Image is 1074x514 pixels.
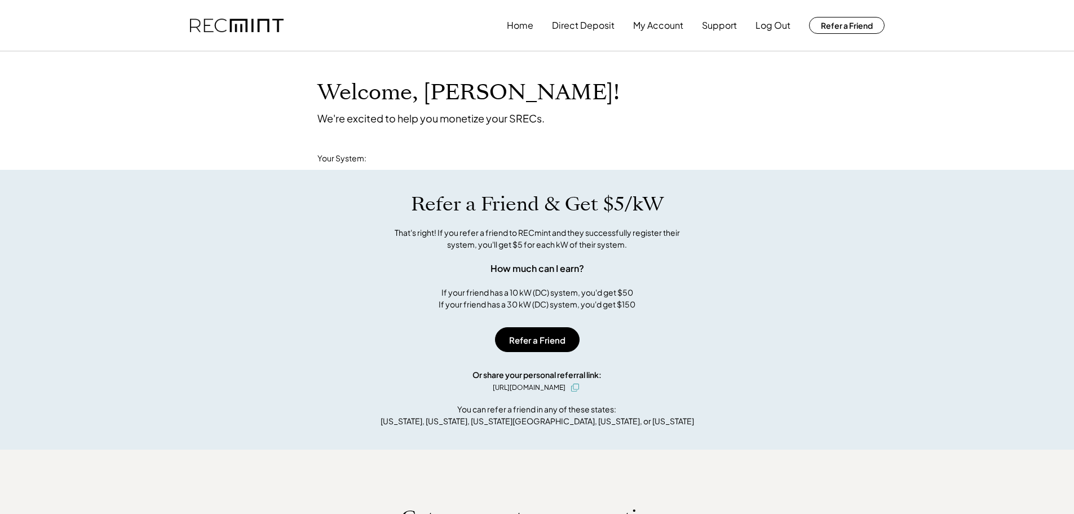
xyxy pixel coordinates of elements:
[493,383,565,393] div: [URL][DOMAIN_NAME]
[317,80,620,106] h1: Welcome, [PERSON_NAME]!
[495,327,580,352] button: Refer a Friend
[633,14,683,37] button: My Account
[490,262,584,275] div: How much can I earn?
[552,14,615,37] button: Direct Deposit
[809,17,885,34] button: Refer a Friend
[317,153,366,164] div: Your System:
[439,287,635,310] div: If your friend has a 10 kW (DC) system, you'd get $50 If your friend has a 30 kW (DC) system, you...
[382,227,692,251] div: That's right! If you refer a friend to RECmint and they successfully register their system, you'l...
[702,14,737,37] button: Support
[411,192,664,216] h1: Refer a Friend & Get $5/kW
[568,381,582,394] button: click to copy
[507,14,533,37] button: Home
[755,14,790,37] button: Log Out
[317,112,545,125] div: We're excited to help you monetize your SRECs.
[190,19,284,33] img: recmint-logotype%403x.png
[381,403,694,427] div: You can refer a friend in any of these states: [US_STATE], [US_STATE], [US_STATE][GEOGRAPHIC_DATA...
[472,369,602,381] div: Or share your personal referral link:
